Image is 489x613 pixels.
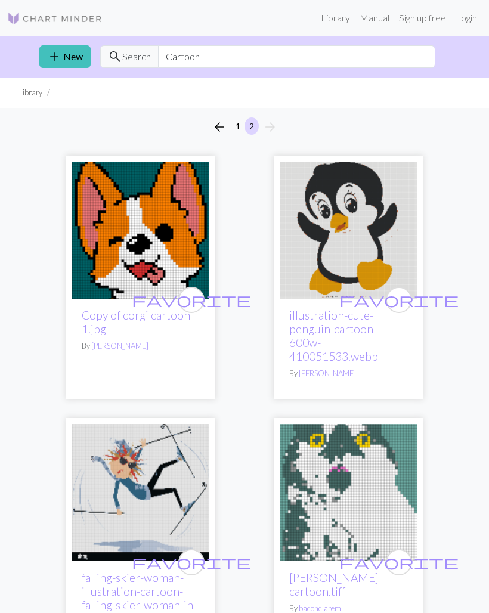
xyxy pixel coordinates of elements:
[122,49,151,64] span: Search
[386,549,412,575] button: favourite
[355,6,394,30] a: Manual
[82,308,190,336] a: Copy of corgi cartoon 1.jpg
[280,162,417,299] img: illustration-cute-penguin-cartoon-600w-410051533.webp
[72,223,209,234] a: corgi cartoon 1.jpg
[280,485,417,496] a: Hattie cartoon.tiff
[72,485,209,496] a: falling-skier-woman-illustration-cartoon-falling-skier-woman-in-sunglasses-isolated-on-white-2J4R...
[299,603,341,613] a: baconclarem
[289,368,407,379] p: By
[178,549,205,575] button: favourite
[72,162,209,299] img: corgi cartoon 1.jpg
[178,287,205,313] button: favourite
[108,48,122,65] span: search
[316,6,355,30] a: Library
[39,45,91,68] a: New
[299,369,356,378] a: [PERSON_NAME]
[91,341,148,351] a: [PERSON_NAME]
[82,340,200,352] p: By
[280,424,417,561] img: Hattie cartoon.tiff
[394,6,451,30] a: Sign up free
[47,48,61,65] span: add
[244,117,259,135] button: 2
[289,308,378,363] a: illustration-cute-penguin-cartoon-600w-410051533.webp
[339,290,459,309] span: favorite
[386,287,412,313] button: favourite
[208,117,282,137] nav: Page navigation
[132,288,251,312] i: favourite
[280,223,417,234] a: illustration-cute-penguin-cartoon-600w-410051533.webp
[132,553,251,571] span: favorite
[451,6,482,30] a: Login
[231,117,245,135] button: 1
[7,11,103,26] img: Logo
[289,571,379,598] a: [PERSON_NAME] cartoon.tiff
[72,424,209,561] img: falling-skier-woman-illustration-cartoon-falling-skier-woman-in-sunglasses-isolated-on-white-2J4R...
[132,550,251,574] i: favourite
[339,553,459,571] span: favorite
[339,288,459,312] i: favourite
[19,87,42,98] li: Library
[212,119,227,135] span: arrow_back
[212,120,227,134] i: Previous
[208,117,231,137] button: Previous
[132,290,251,309] span: favorite
[339,550,459,574] i: favourite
